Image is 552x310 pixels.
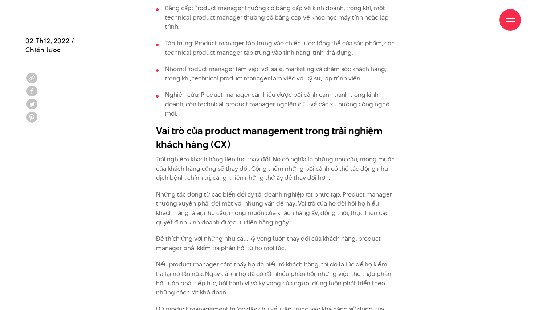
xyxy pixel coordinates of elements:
[156,124,396,151] h2: Vai trò của product management trong trải nghiệm khách hàng (CX)
[156,260,396,297] p: Nếu product manager cảm thấy họ đã hiểu rõ khách hàng, thì đó là lúc để họ kiểm tra lại nó lần nữ...
[156,234,396,253] p: Để thích ứng với những nhu cầu, kỳ vọng luôn thay đổi của khách hàng, product manager phải kiểm t...
[156,65,396,83] li: Nhóm: Product manager làm việc với sale, marketing và chăm sóc khách hàng, trong khi, technical p...
[25,36,74,54] span: 02 Th12, 2022 / Chiến lược
[156,90,396,118] li: Nghiên cứu: Product manager cần hiểu được bối cảnh cạnh tranh trong kinh doanh, còn technical pro...
[156,190,396,227] p: Những tác động từ các biến đổi ấy tới doanh nghiệp rất phức tạp. Product manager thường xuyên phả...
[156,39,396,57] li: Tập trung: Product manager tập trung vào chiến lược tổng thể của sản phẩm, còn technical product ...
[156,155,396,183] p: Trải nghiệm khách hàng liên tục thay đổi. Nó có nghĩa là những nhu cầu, mong muốn của khách hàng ...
